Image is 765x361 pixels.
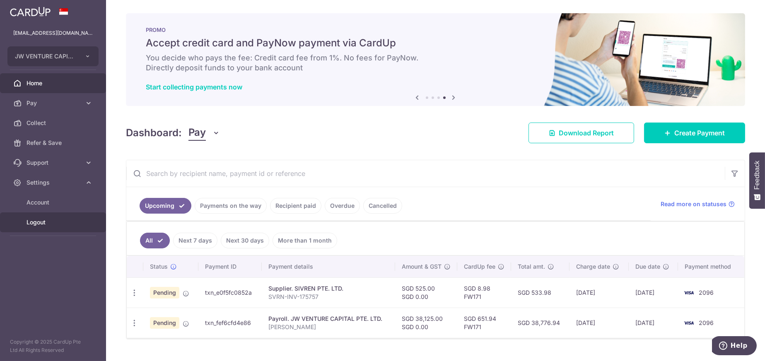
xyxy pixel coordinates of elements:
img: Bank Card [681,318,697,328]
span: Create Payment [674,128,725,138]
span: Collect [27,119,81,127]
button: Feedback - Show survey [749,152,765,209]
a: Start collecting payments now [146,83,242,91]
span: Pending [150,287,179,298]
a: Create Payment [644,123,745,143]
span: Refer & Save [27,139,81,147]
td: txn_fef6cfd4e86 [198,308,261,338]
h4: Dashboard: [126,125,182,140]
td: [DATE] [629,308,678,338]
a: Read more on statuses [661,200,735,208]
th: Payment details [262,256,395,277]
td: txn_e0f5fc0852a [198,277,261,308]
td: SGD 525.00 SGD 0.00 [395,277,457,308]
p: [EMAIL_ADDRESS][DOMAIN_NAME] [13,29,93,37]
span: Amount & GST [402,262,442,271]
span: Read more on statuses [661,200,726,208]
span: Logout [27,218,81,226]
span: 2096 [699,289,714,296]
p: PROMO [146,26,725,33]
span: 2096 [699,319,714,326]
a: Payments on the way [195,198,267,214]
a: All [140,233,170,248]
span: Download Report [559,128,614,138]
span: Pay [188,125,206,141]
h5: Accept credit card and PayNow payment via CardUp [146,36,725,50]
a: Next 7 days [173,233,217,248]
h6: You decide who pays the fee: Credit card fee from 1%. No fees for PayNow. Directly deposit funds ... [146,53,725,73]
span: Pending [150,317,179,329]
span: Home [27,79,81,87]
td: [DATE] [629,277,678,308]
td: SGD 38,776.94 [511,308,570,338]
div: Payroll. JW VENTURE CAPITAL PTE. LTD. [268,315,389,323]
span: JW VENTURE CAPITAL PTE. LTD. [15,52,76,60]
td: [DATE] [570,277,629,308]
p: [PERSON_NAME] [268,323,389,331]
iframe: Opens a widget where you can find more information [712,336,757,357]
th: Payment method [678,256,744,277]
span: Due date [635,262,660,271]
img: CardUp [10,7,51,17]
a: Next 30 days [221,233,269,248]
input: Search by recipient name, payment id or reference [126,160,725,187]
img: Bank Card [681,288,697,298]
a: Cancelled [363,198,402,214]
td: SGD 651.94 FW171 [457,308,511,338]
td: SGD 38,125.00 SGD 0.00 [395,308,457,338]
button: Pay [188,125,220,141]
p: SVRN-INV-175757 [268,293,389,301]
a: Overdue [325,198,360,214]
span: Feedback [753,161,761,190]
a: Recipient paid [270,198,321,214]
span: Settings [27,178,81,187]
a: Upcoming [140,198,191,214]
td: SGD 8.98 FW171 [457,277,511,308]
td: [DATE] [570,308,629,338]
button: JW VENTURE CAPITAL PTE. LTD. [7,46,99,66]
img: paynow Banner [126,13,745,106]
a: More than 1 month [273,233,337,248]
div: Supplier. SIVREN PTE. LTD. [268,284,389,293]
span: Charge date [576,262,610,271]
span: Status [150,262,168,271]
td: SGD 533.98 [511,277,570,308]
span: CardUp fee [464,262,495,271]
span: Account [27,198,81,207]
th: Payment ID [198,256,261,277]
span: Pay [27,99,81,107]
span: Total amt. [518,262,545,271]
span: Support [27,159,81,167]
a: Download Report [529,123,634,143]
